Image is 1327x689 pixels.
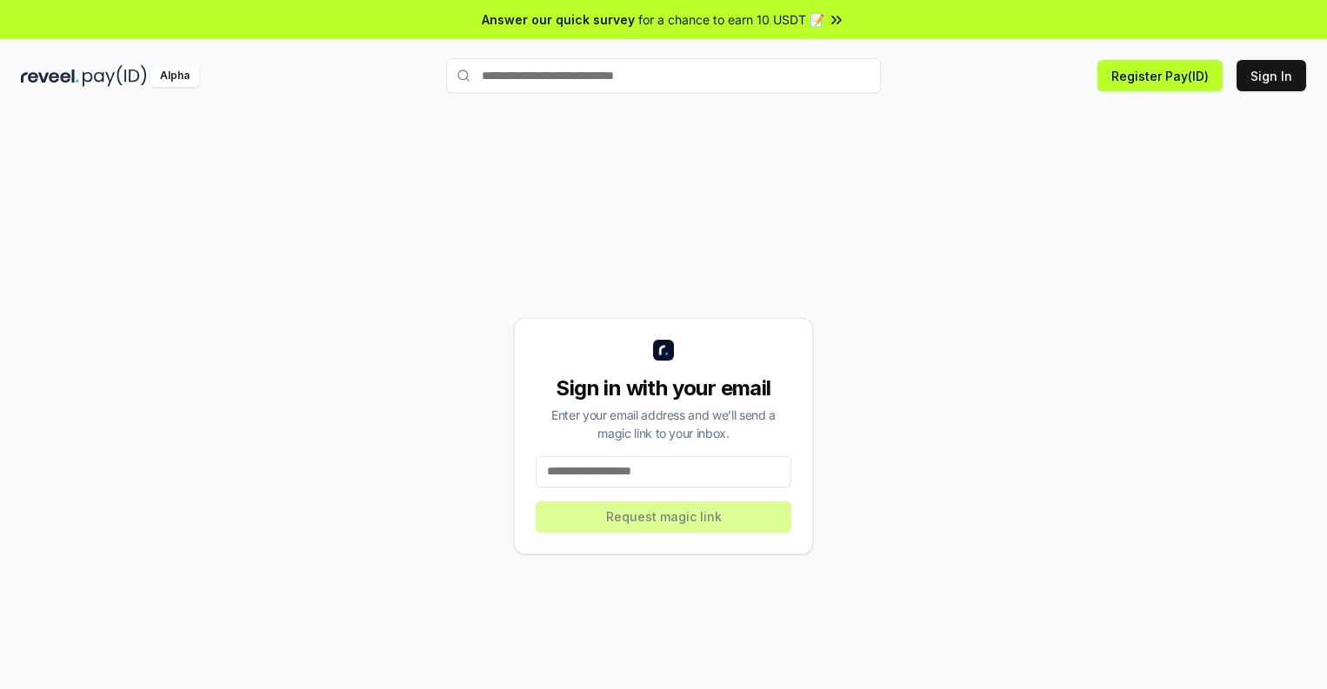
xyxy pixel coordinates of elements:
img: pay_id [83,65,147,87]
div: Alpha [150,65,199,87]
button: Sign In [1237,60,1306,91]
span: for a chance to earn 10 USDT 📝 [638,10,824,29]
div: Sign in with your email [536,374,791,402]
span: Answer our quick survey [482,10,635,29]
div: Enter your email address and we’ll send a magic link to your inbox. [536,406,791,442]
img: logo_small [653,340,674,361]
button: Register Pay(ID) [1097,60,1223,91]
img: reveel_dark [21,65,79,87]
